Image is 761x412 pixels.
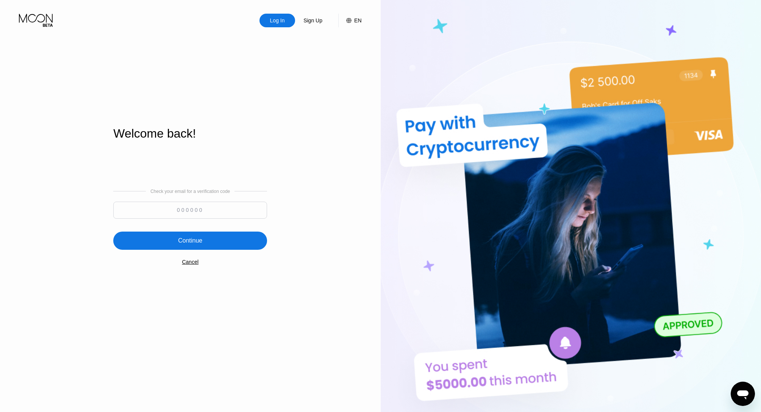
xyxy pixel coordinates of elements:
div: Log In [259,14,295,27]
input: 000000 [113,202,267,219]
div: EN [354,17,361,23]
iframe: Button to launch messaging window [731,382,755,406]
div: Continue [113,232,267,250]
div: Check your email for a verification code [150,189,230,194]
div: Sign Up [303,17,323,24]
div: EN [338,14,361,27]
div: Log In [269,17,286,24]
div: Sign Up [295,14,331,27]
div: Cancel [182,259,198,265]
div: Continue [178,237,202,244]
div: Welcome back! [113,127,267,141]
